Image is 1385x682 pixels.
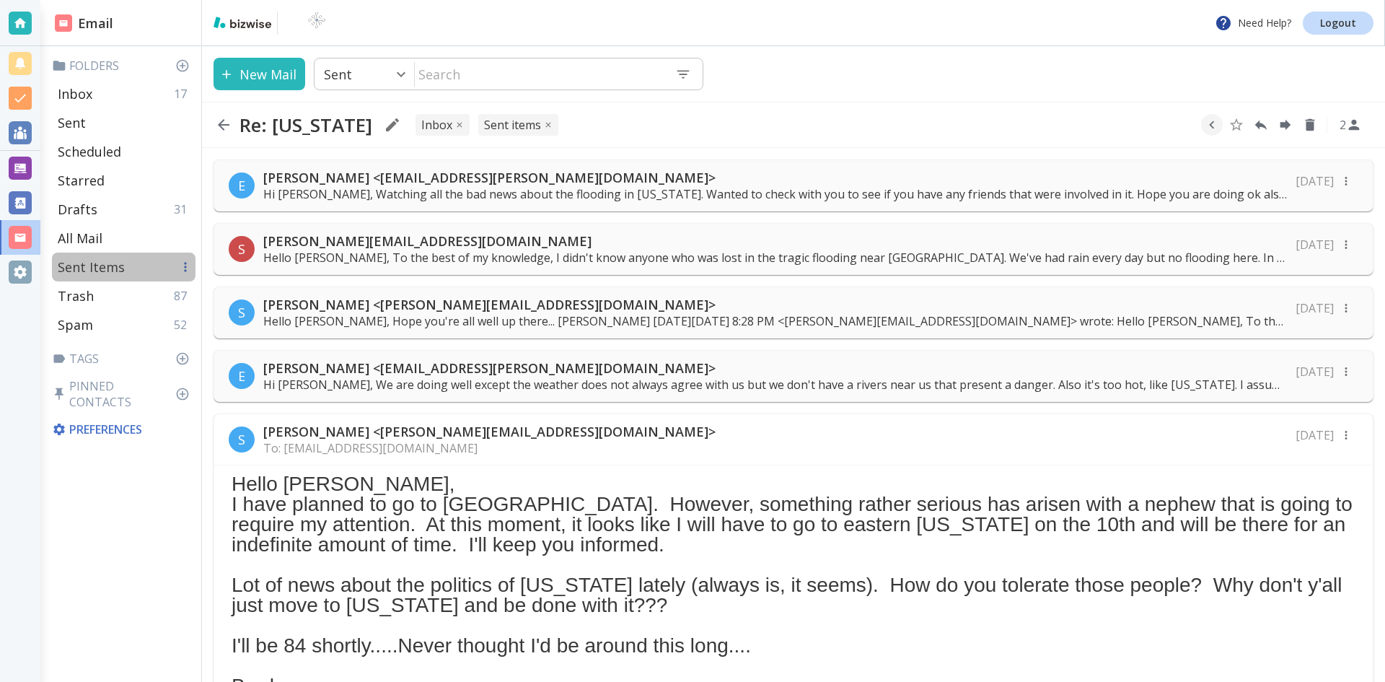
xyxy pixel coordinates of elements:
div: All Mail [52,224,195,253]
button: Reply [1250,114,1272,136]
p: 52 [174,317,193,333]
img: DashboardSidebarEmail.svg [55,14,72,32]
button: Forward [1275,114,1296,136]
p: Sent Items [58,258,125,276]
p: Folders [52,58,195,74]
p: S [238,240,245,258]
p: E [238,367,245,385]
p: Logout [1320,18,1356,28]
p: [DATE] [1296,237,1334,253]
p: 87 [174,288,193,304]
p: Hello [PERSON_NAME], Hope you're all well up there... [PERSON_NAME] [DATE][DATE] 8:28 PM <[PERSON... [263,313,1287,329]
p: INBOX [421,117,452,133]
p: Spam [58,316,93,333]
div: Spam52 [52,310,195,339]
p: To: [EMAIL_ADDRESS][DOMAIN_NAME] [263,440,716,456]
div: Scheduled [52,137,195,166]
a: Logout [1303,12,1373,35]
p: E [238,177,245,194]
img: bizwise [214,17,271,28]
p: Need Help? [1215,14,1291,32]
input: Search [415,59,664,89]
p: S [238,304,245,321]
p: [DATE] [1296,364,1334,380]
p: Sent [324,66,352,83]
p: Sent [58,114,86,131]
div: S[PERSON_NAME] <[PERSON_NAME][EMAIL_ADDRESS][DOMAIN_NAME]>To: [EMAIL_ADDRESS][DOMAIN_NAME][DATE] [214,414,1373,465]
button: Delete [1299,114,1321,136]
button: New Mail [214,58,305,90]
p: Hi [PERSON_NAME], Watching all the bad news about the flooding in [US_STATE]. Wanted to check wit... [263,186,1287,202]
p: Hi [PERSON_NAME], We are doing well except the weather does not always agree with us but we don't... [263,377,1287,393]
p: Tags [52,351,195,367]
p: Pinned Contacts [52,378,195,410]
p: [PERSON_NAME] <[EMAIL_ADDRESS][PERSON_NAME][DOMAIN_NAME]> [263,359,1287,377]
div: Drafts31 [52,195,195,224]
p: 31 [174,201,193,217]
p: Hello [PERSON_NAME], To the best of my knowledge, I didn't know anyone who was lost in the tragic... [263,250,1287,266]
p: [DATE] [1296,173,1334,189]
p: [PERSON_NAME] <[PERSON_NAME][EMAIL_ADDRESS][DOMAIN_NAME]> [263,296,1287,313]
div: Sent [52,108,195,137]
p: Preferences [52,421,193,437]
div: Trash87 [52,281,195,310]
img: BioTech International [283,12,350,35]
p: Inbox [58,85,92,102]
div: Starred [52,166,195,195]
div: Inbox17 [52,79,195,108]
div: Preferences [49,416,195,443]
p: Starred [58,172,105,189]
p: 17 [174,86,193,102]
button: See Participants [1333,108,1368,142]
h2: Re: [US_STATE] [239,113,372,136]
p: [DATE] [1296,300,1334,316]
p: Scheduled [58,143,121,160]
p: [PERSON_NAME][EMAIL_ADDRESS][DOMAIN_NAME] [263,232,1287,250]
p: [PERSON_NAME] <[PERSON_NAME][EMAIL_ADDRESS][DOMAIN_NAME]> [263,423,716,440]
p: S [238,431,245,448]
p: Sent Items [484,117,541,133]
h2: Email [55,14,113,33]
p: All Mail [58,229,102,247]
p: Trash [58,287,94,305]
p: [DATE] [1296,427,1334,443]
p: [PERSON_NAME] <[EMAIL_ADDRESS][PERSON_NAME][DOMAIN_NAME]> [263,169,1287,186]
p: Drafts [58,201,97,218]
div: Sent Items [52,253,195,281]
p: 2 [1340,117,1346,133]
